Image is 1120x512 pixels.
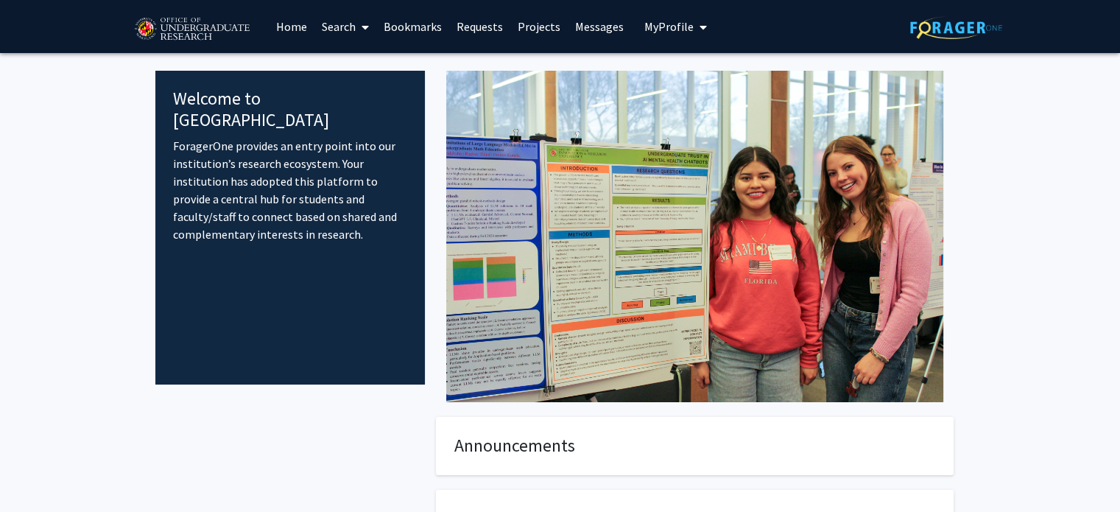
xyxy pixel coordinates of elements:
a: Home [269,1,314,52]
img: Cover Image [446,71,943,402]
iframe: Chat [11,446,63,501]
h4: Welcome to [GEOGRAPHIC_DATA] [173,88,408,131]
p: ForagerOne provides an entry point into our institution’s research ecosystem. Your institution ha... [173,137,408,243]
a: Search [314,1,376,52]
h4: Announcements [454,435,935,457]
img: ForagerOne Logo [910,16,1002,39]
a: Requests [449,1,510,52]
img: University of Maryland Logo [130,11,254,48]
span: My Profile [644,19,694,34]
a: Projects [510,1,568,52]
a: Bookmarks [376,1,449,52]
a: Messages [568,1,631,52]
